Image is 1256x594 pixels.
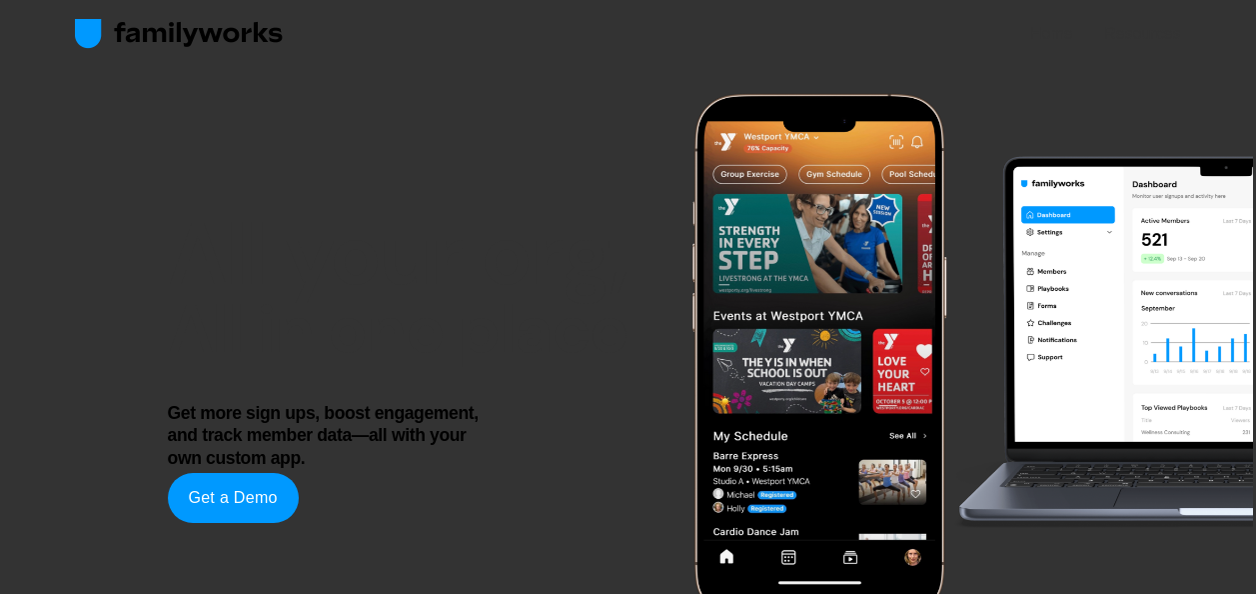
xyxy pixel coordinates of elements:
[75,18,284,50] img: FamilyWorks
[168,402,491,470] h4: Get more sign ups, boost engagement, and track member data—all with your own custom app.
[1030,20,1073,47] a: Home
[168,199,628,310] strong: All your org,
[168,287,628,372] strong: All in one place
[168,473,299,523] a: Get a Demo
[1104,20,1180,47] a: Resources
